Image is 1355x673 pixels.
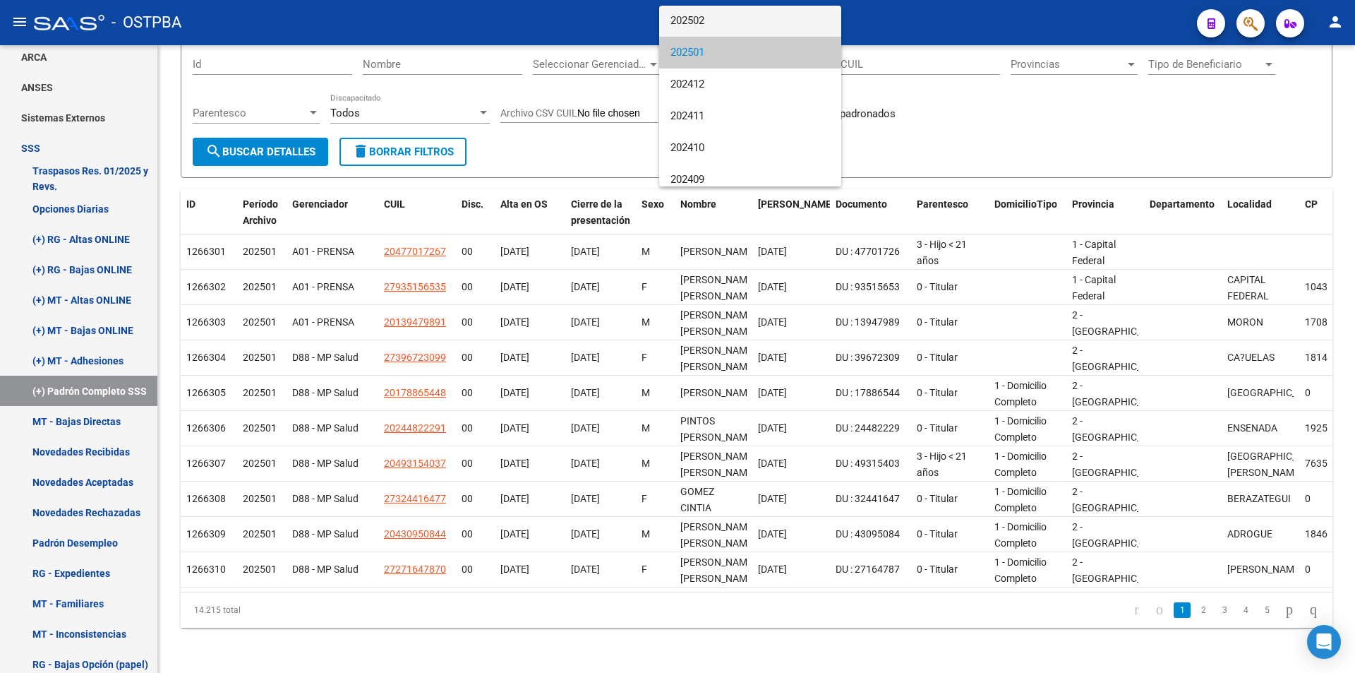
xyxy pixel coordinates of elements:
[670,69,830,100] span: 202412
[670,37,830,69] span: 202501
[670,5,830,37] span: 202502
[670,164,830,196] span: 202409
[1307,625,1341,659] div: Open Intercom Messenger
[670,132,830,164] span: 202410
[670,100,830,132] span: 202411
